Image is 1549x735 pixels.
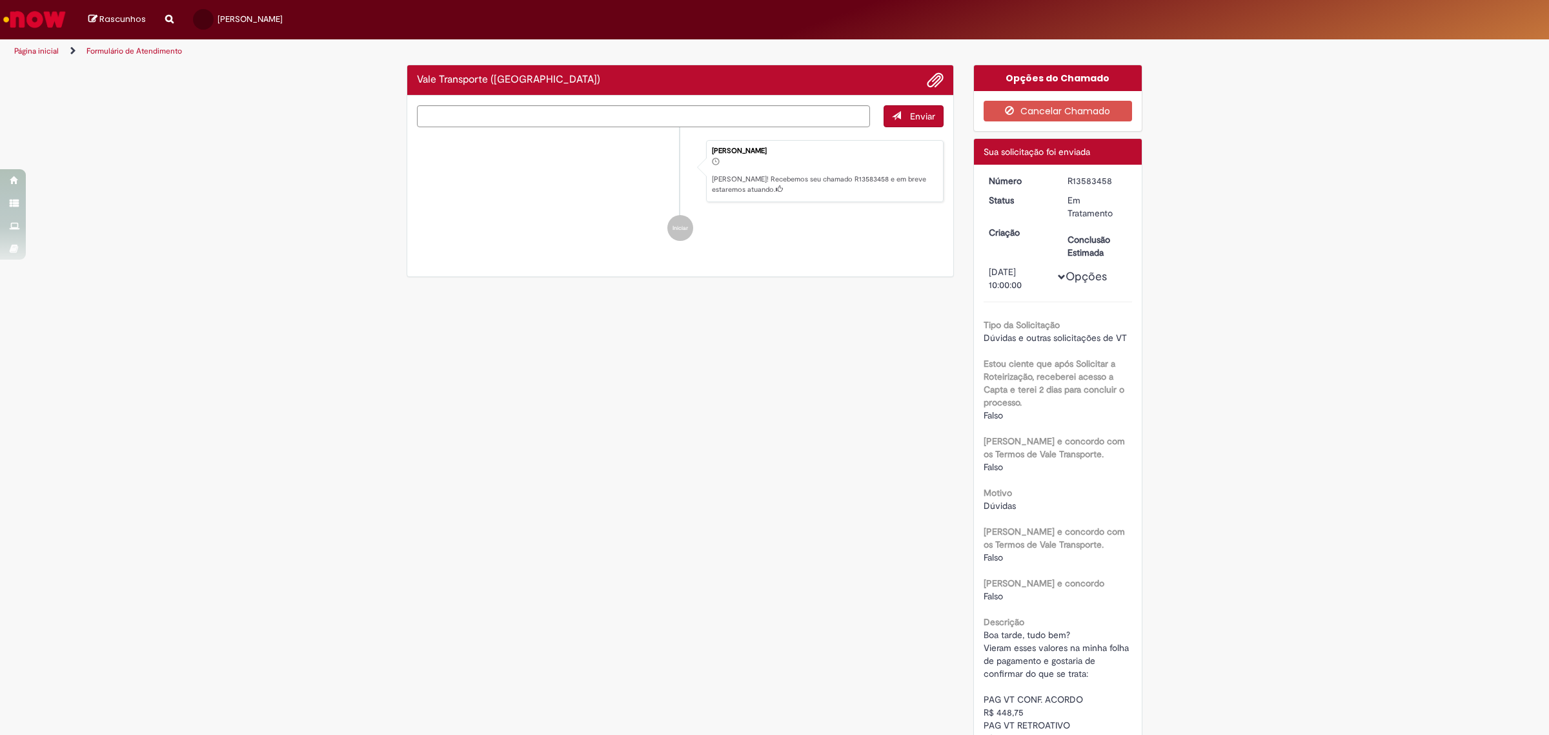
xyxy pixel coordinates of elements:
span: Falso [984,461,1003,473]
button: Cancelar Chamado [984,101,1133,121]
div: Opções do Chamado [974,65,1142,91]
button: Enviar [884,105,944,127]
span: Falso [984,409,1003,421]
a: Página inicial [14,46,59,56]
b: [PERSON_NAME] e concordo com os Termos de Vale Transporte. [984,526,1125,550]
b: [PERSON_NAME] e concordo [984,577,1104,589]
span: Dúvidas e outras solicitações de VT [984,332,1127,344]
img: ServiceNow [1,6,68,32]
b: Tipo da Solicitação [984,319,1060,331]
h2: Vale Transporte (VT) Histórico de tíquete [417,74,600,86]
span: Falso [984,590,1003,602]
b: Descrição [984,616,1024,628]
div: R13583458 [1068,174,1128,187]
span: Enviar [910,110,935,122]
b: [PERSON_NAME] e concordo com os Termos de Vale Transporte. [984,435,1125,460]
dt: Conclusão Estimada [1058,233,1137,259]
span: Dúvidas [984,500,1016,512]
div: Em Tratamento [1068,194,1128,220]
div: [PERSON_NAME] [712,147,936,155]
b: Motivo [984,487,1012,499]
span: [PERSON_NAME] [218,14,283,25]
ul: Trilhas de página [10,39,1023,63]
a: Rascunhos [88,14,146,26]
dt: Criação [979,226,1058,239]
b: Estou ciente que após Solicitar a Roteirização, receberei acesso a Capta e terei 2 dias para conc... [984,358,1124,408]
div: [DATE] 10:00:00 [989,265,1049,291]
dt: Número [979,174,1058,187]
a: Formulário de Atendimento [86,46,182,56]
span: Sua solicitação foi enviada [984,146,1090,158]
span: Falso [984,552,1003,563]
p: [PERSON_NAME]! Recebemos seu chamado R13583458 e em breve estaremos atuando. [712,174,936,194]
dt: Status [979,194,1058,207]
ul: Histórico de tíquete [417,127,944,254]
span: Rascunhos [99,13,146,25]
li: Juliana Rosa De Brito [417,140,944,202]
